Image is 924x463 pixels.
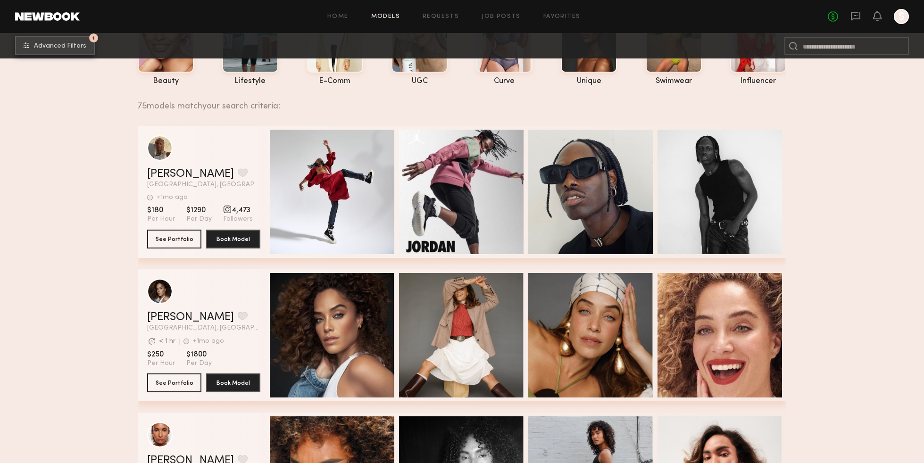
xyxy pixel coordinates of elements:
[157,194,188,201] div: +1mo ago
[92,36,95,40] span: 1
[206,230,260,248] button: Book Model
[147,230,201,248] button: See Portfolio
[646,77,702,85] div: swimwear
[186,206,212,215] span: $1290
[193,338,224,345] div: +1mo ago
[34,43,86,50] span: Advanced Filters
[476,77,533,85] div: curve
[543,14,581,20] a: Favorites
[206,373,260,392] button: Book Model
[894,9,909,24] a: S
[186,350,212,359] span: $1800
[147,312,234,323] a: [PERSON_NAME]
[147,359,175,368] span: Per Hour
[327,14,349,20] a: Home
[138,91,779,111] div: 75 models match your search criteria:
[147,168,234,180] a: [PERSON_NAME]
[138,77,194,85] div: beauty
[482,14,521,20] a: Job Posts
[147,215,175,223] span: Per Hour
[223,215,253,223] span: Followers
[147,325,260,331] span: [GEOGRAPHIC_DATA], [GEOGRAPHIC_DATA]
[223,206,253,215] span: 4,473
[371,14,400,20] a: Models
[147,373,201,392] button: See Portfolio
[222,77,278,85] div: lifestyle
[730,77,786,85] div: influencer
[391,77,448,85] div: UGC
[423,14,459,20] a: Requests
[147,206,175,215] span: $180
[186,359,212,368] span: Per Day
[147,350,175,359] span: $250
[307,77,363,85] div: e-comm
[15,36,95,55] button: 1Advanced Filters
[561,77,617,85] div: unique
[147,182,260,188] span: [GEOGRAPHIC_DATA], [GEOGRAPHIC_DATA]
[186,215,212,223] span: Per Day
[159,338,175,345] div: < 1 hr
